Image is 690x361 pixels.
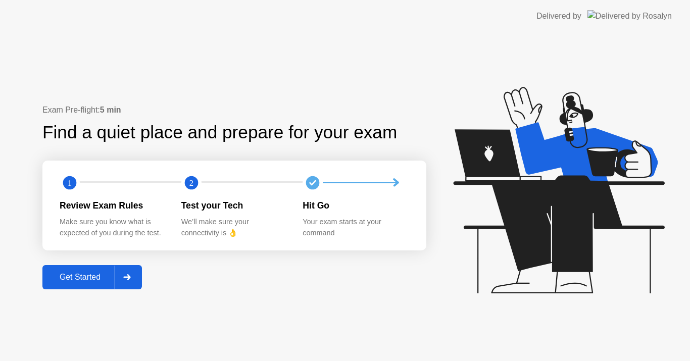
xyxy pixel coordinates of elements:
[181,217,287,238] div: We’ll make sure your connectivity is 👌
[181,199,287,212] div: Test your Tech
[60,217,165,238] div: Make sure you know what is expected of you during the test.
[536,10,581,22] div: Delivered by
[303,199,408,212] div: Hit Go
[100,106,121,114] b: 5 min
[587,10,672,22] img: Delivered by Rosalyn
[42,265,142,289] button: Get Started
[45,273,115,282] div: Get Started
[189,178,193,187] text: 2
[60,199,165,212] div: Review Exam Rules
[68,178,72,187] text: 1
[42,104,426,116] div: Exam Pre-flight:
[303,217,408,238] div: Your exam starts at your command
[42,119,399,146] div: Find a quiet place and prepare for your exam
